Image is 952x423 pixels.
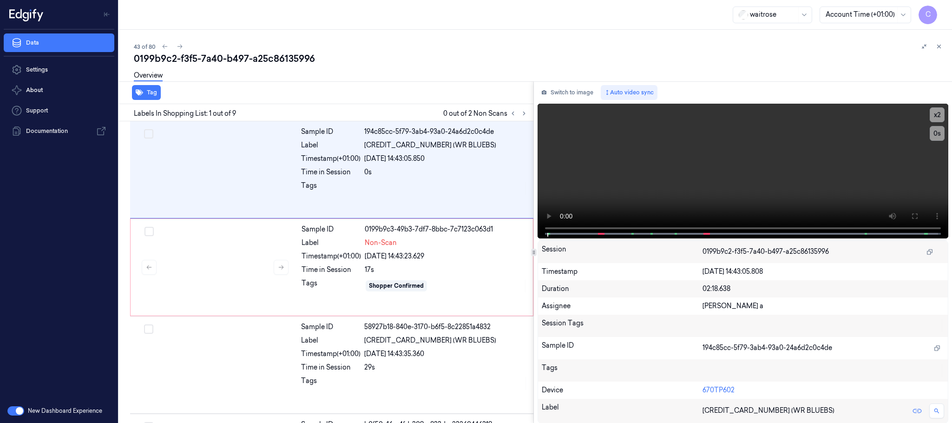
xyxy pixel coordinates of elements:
span: Non-Scan [365,238,397,248]
div: Label [302,238,361,248]
div: Time in Session [302,265,361,275]
button: Select row [144,324,153,334]
div: Timestamp (+01:00) [301,154,361,164]
div: [DATE] 14:43:05.808 [703,267,944,277]
span: Labels In Shopping List: 1 out of 9 [134,109,236,119]
div: 0s [364,167,528,177]
a: Support [4,101,114,120]
div: Assignee [542,301,703,311]
button: 0s [930,126,945,141]
div: [PERSON_NAME] a [703,301,944,311]
div: Label [301,140,361,150]
span: 0 out of 2 Non Scans [443,108,530,119]
div: 194c85cc-5f79-3ab4-93a0-24a6d2c0c4de [364,127,528,137]
a: Overview [134,71,163,81]
button: About [4,81,114,99]
div: 0199b9c3-49b3-7df7-8bbc-7c7123c063d1 [365,225,527,234]
div: Device [542,385,703,395]
div: Session Tags [542,318,703,333]
div: Time in Session [301,363,361,372]
div: Tags [301,376,361,391]
div: Timestamp (+01:00) [301,349,361,359]
div: 670TP602 [703,385,944,395]
div: Sample ID [301,322,361,332]
button: Auto video sync [601,85,657,100]
div: Session [542,245,703,259]
a: Documentation [4,122,114,140]
div: Tags [301,181,361,196]
button: Select row [144,227,154,236]
div: Label [301,336,361,345]
div: Shopper Confirmed [369,282,424,290]
button: Tag [132,85,161,100]
div: Timestamp [542,267,703,277]
div: [DATE] 14:43:05.850 [364,154,528,164]
div: Sample ID [301,127,361,137]
span: [CREDIT_CARD_NUMBER] (WR BLUEBS) [364,140,496,150]
div: 17s [365,265,527,275]
a: Settings [4,60,114,79]
div: Sample ID [302,225,361,234]
span: 0199b9c2-f3f5-7a40-b497-a25c86135996 [703,247,829,257]
div: Time in Session [301,167,361,177]
button: C [919,6,937,24]
span: [CREDIT_CARD_NUMBER] (WR BLUEBS) [703,406,834,416]
div: Sample ID [542,341,703,356]
button: x2 [930,107,945,122]
div: [DATE] 14:43:35.360 [364,349,528,359]
div: Label [542,403,703,419]
div: Tags [302,278,361,293]
a: Data [4,33,114,52]
button: Select row [144,129,153,139]
span: 43 of 80 [134,43,156,51]
button: Switch to image [538,85,597,100]
div: [DATE] 14:43:23.629 [365,251,527,261]
div: 0199b9c2-f3f5-7a40-b497-a25c86135996 [134,52,945,65]
button: Toggle Navigation [99,7,114,22]
span: [CREDIT_CARD_NUMBER] (WR BLUEBS) [364,336,496,345]
div: Timestamp (+01:00) [302,251,361,261]
div: 29s [364,363,528,372]
div: Duration [542,284,703,294]
div: 02:18.638 [703,284,944,294]
span: 194c85cc-5f79-3ab4-93a0-24a6d2c0c4de [703,343,832,353]
div: 58927b18-840e-3170-b6f5-8c22851a4832 [364,322,528,332]
div: Tags [542,363,703,378]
